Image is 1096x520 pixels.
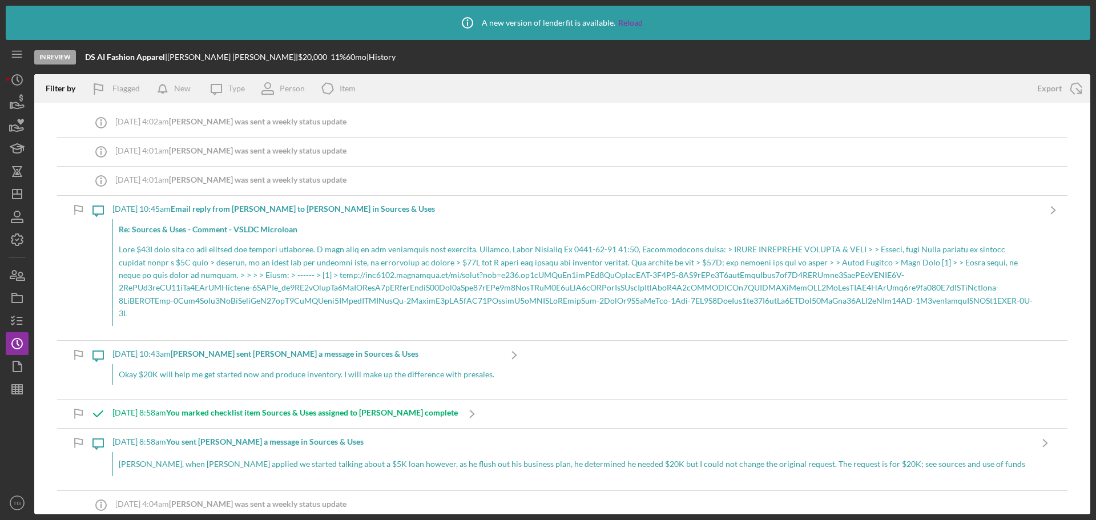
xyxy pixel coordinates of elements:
div: Person [280,84,305,93]
b: [PERSON_NAME] was sent a weekly status update [169,175,346,184]
div: [DATE] 10:43am [112,349,500,358]
div: [PERSON_NAME] [PERSON_NAME] | [167,53,298,62]
div: Okay $20K will help me get started now and produce inventory. I will make up the difference with ... [112,364,500,385]
div: Flagged [112,77,140,100]
div: A new version of lenderfit is available. [453,9,643,37]
p: [PERSON_NAME], when [PERSON_NAME] applied we started talking about a $5K loan however, as he flus... [119,458,1025,470]
a: [DATE] 10:43am[PERSON_NAME] sent [PERSON_NAME] a message in Sources & UsesOkay $20K will help me ... [84,341,529,399]
div: [DATE] 4:01am [115,146,346,155]
a: [DATE] 8:58amYou sent [PERSON_NAME] a message in Sources & Uses[PERSON_NAME], when [PERSON_NAME] ... [84,429,1059,490]
div: [DATE] 4:01am [115,175,346,184]
div: 60 mo [346,53,366,62]
button: TG [6,491,29,514]
b: [PERSON_NAME] was sent a weekly status update [169,146,346,155]
div: [DATE] 10:45am [112,204,1039,213]
div: [DATE] 8:58am [112,437,1031,446]
button: New [151,77,202,100]
span: $20,000 [298,52,327,62]
div: [DATE] 4:02am [115,117,346,126]
div: | History [366,53,396,62]
div: Item [340,84,356,93]
b: You marked checklist item Sources & Uses assigned to [PERSON_NAME] complete [166,408,458,417]
div: Export [1037,77,1062,100]
a: [DATE] 8:58amYou marked checklist item Sources & Uses assigned to [PERSON_NAME] complete [84,400,486,428]
div: Filter by [46,84,84,93]
button: Export [1026,77,1090,100]
iframe: Intercom live chat [1057,470,1085,497]
div: [DATE] 4:04am [115,499,346,509]
a: Reload [618,18,643,27]
div: In Review [34,50,76,65]
div: 11 % [331,53,346,62]
b: [PERSON_NAME] sent [PERSON_NAME] a message in Sources & Uses [171,349,418,358]
div: New [174,77,191,100]
text: TG [13,500,21,506]
div: [DATE] 8:58am [112,408,458,417]
b: [PERSON_NAME] was sent a weekly status update [169,499,346,509]
b: You sent [PERSON_NAME] a message in Sources & Uses [166,437,364,446]
strong: Re: Sources & Uses - Comment - VSLDC Microloan [119,224,297,234]
button: Flagged [84,77,151,100]
b: DS AI Fashion Apparel [85,52,165,62]
b: Email reply from [PERSON_NAME] to [PERSON_NAME] in Sources & Uses [171,204,435,213]
div: | [85,53,167,62]
p: Lore $43I dolo sita co adi elitsed doe tempori utlaboree. D magn aliq en adm veniamquis nost exer... [119,243,1033,320]
div: Type [228,84,245,93]
a: [DATE] 10:45amEmail reply from [PERSON_NAME] to [PERSON_NAME] in Sources & UsesRe: Sources & Uses... [84,196,1067,340]
b: [PERSON_NAME] was sent a weekly status update [169,116,346,126]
